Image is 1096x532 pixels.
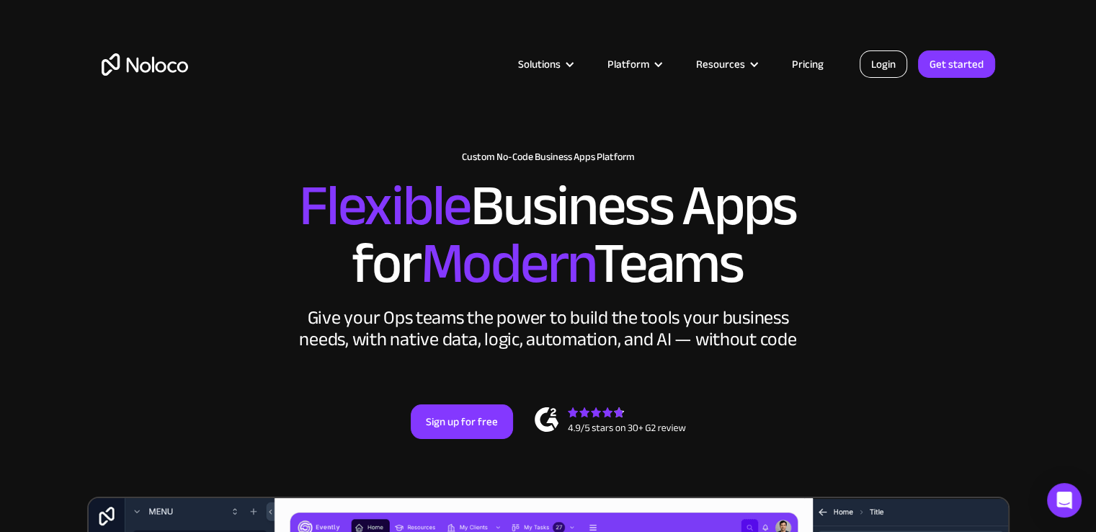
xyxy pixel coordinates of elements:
div: Open Intercom Messenger [1047,483,1082,518]
h1: Custom No-Code Business Apps Platform [102,151,995,163]
a: Login [860,50,907,78]
div: Resources [678,55,774,74]
a: Pricing [774,55,842,74]
div: Platform [607,55,649,74]
div: Resources [696,55,745,74]
span: Modern [420,210,594,317]
a: Sign up for free [411,404,513,439]
div: Give your Ops teams the power to build the tools your business needs, with native data, logic, au... [296,307,801,350]
span: Flexible [299,152,471,260]
a: home [102,53,188,76]
div: Solutions [518,55,561,74]
a: Get started [918,50,995,78]
div: Platform [589,55,678,74]
h2: Business Apps for Teams [102,177,995,293]
div: Solutions [500,55,589,74]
